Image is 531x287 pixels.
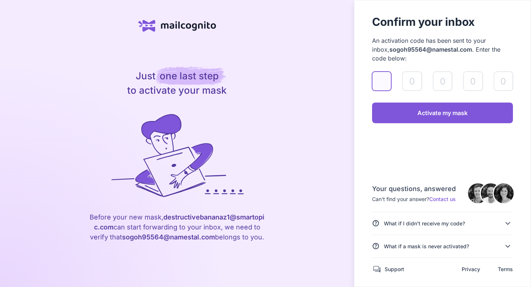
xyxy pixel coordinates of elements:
div: What if a mask is never activated? [384,242,469,250]
input: 0 [494,72,513,91]
input: 0 [433,72,452,91]
div: Before your new mask, can start forwarding to your inbox, we need to verify that belongs to you. [88,212,265,242]
span: sogoh .com [389,46,472,53]
input: 0 [463,72,482,91]
a: Contact us [429,196,456,202]
span: sogoh .com [122,233,215,241]
input: 0 [372,72,391,91]
span: destr .com [94,213,265,231]
span: Just [136,70,156,82]
div: Your questions, answered [372,184,461,194]
input: 0 [402,72,421,91]
a: Privacy [462,265,480,273]
a: Terms [498,265,513,273]
h1: Confirm your inbox [372,14,513,30]
div: Forum [372,268,382,270]
form: validateAlias [372,72,513,123]
span: uctivebananaz1@smartopic [94,213,265,231]
span: 95564@namestal [407,46,458,53]
div: to activate your mask [127,69,227,97]
a: Support [385,266,404,272]
div: An activation code has been sent to your inbox, . Enter the code below: [372,36,513,63]
div: What if I didn’t receive my code? [384,219,465,227]
span: one last step [155,66,226,85]
a: Activate my mask [372,103,513,123]
span: 95564@namestal [142,233,199,241]
div: Can't find your answer? [372,195,461,203]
